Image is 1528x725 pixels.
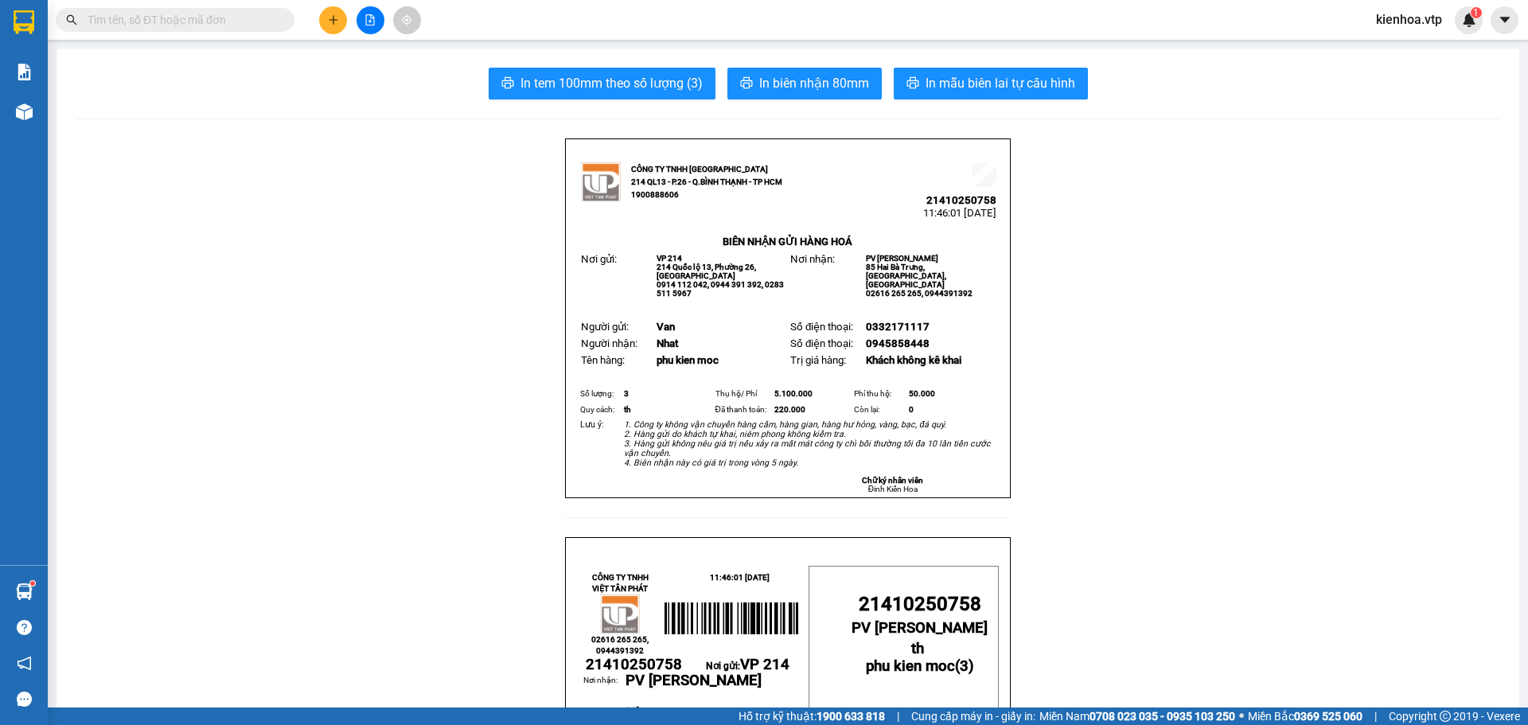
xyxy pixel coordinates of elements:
span: Nhat [626,704,657,722]
button: printerIn tem 100mm theo số lượng (3) [489,68,715,99]
input: Tìm tên, số ĐT hoặc mã đơn [88,11,275,29]
span: Trị giá hàng: [790,354,846,366]
strong: 0708 023 035 - 0935 103 250 [1089,710,1235,723]
strong: CÔNG TY TNHH VIỆT TÂN PHÁT [592,573,649,593]
span: PV [PERSON_NAME] [852,619,988,637]
span: Lưu ý: [580,419,604,430]
span: 220.000 [774,405,805,414]
span: printer [906,76,919,92]
strong: CÔNG TY TNHH [GEOGRAPHIC_DATA] 214 QL13 - P.26 - Q.BÌNH THẠNH - TP HCM 1900888606 [631,165,782,199]
span: printer [501,76,514,92]
span: 02616 265 265, 0944391392 [591,635,649,655]
span: copyright [1440,711,1451,722]
span: Số điện thoại: [790,321,853,333]
td: Còn lại: [852,402,907,418]
span: 1 [1473,7,1479,18]
span: search [66,14,77,25]
span: Nơi nhận: [790,253,835,265]
img: warehouse-icon [16,103,33,120]
span: In tem 100mm theo số lượng (3) [520,73,703,93]
span: 0914 112 042, 0944 391 392, 0283 511 5967 [657,280,784,298]
span: Cung cấp máy in - giấy in: [911,707,1035,725]
span: Số điện thoại: [790,337,853,349]
span: question-circle [17,620,32,635]
span: In biên nhận 80mm [759,73,869,93]
img: logo [581,162,621,202]
img: logo-vxr [14,10,34,34]
span: Nhat [657,337,678,349]
span: Đinh Kiến Hoa [868,485,918,493]
span: PV [PERSON_NAME] [866,254,938,263]
strong: 0369 525 060 [1294,710,1362,723]
strong: 1900 633 818 [817,710,885,723]
sup: 1 [1471,7,1482,18]
button: aim [393,6,421,34]
span: PV [PERSON_NAME] [626,672,762,689]
span: Miền Bắc [1248,707,1362,725]
td: Số lượng: [578,386,622,402]
span: 3 [960,657,969,675]
span: Tên hàng: [581,354,625,366]
span: Nơi gửi: [706,661,789,672]
td: Phí thu hộ: [852,386,907,402]
img: logo [600,594,640,634]
span: Hỗ trợ kỹ thuật: [739,707,885,725]
span: 21410250758 [926,194,996,206]
span: 0332171117 [866,321,930,333]
button: caret-down [1491,6,1518,34]
span: | [1374,707,1377,725]
span: 0 [909,405,914,414]
img: warehouse-icon [16,583,33,600]
button: printerIn biên nhận 80mm [727,68,882,99]
span: file-add [364,14,376,25]
span: message [17,692,32,707]
span: phu kien moc [866,657,955,675]
span: | [897,707,899,725]
span: In mẫu biên lai tự cấu hình [926,73,1075,93]
span: th [911,640,924,657]
span: 11:46:01 [DATE] [923,207,996,219]
td: Nơi nhận: [583,674,625,704]
sup: 1 [30,581,35,586]
button: file-add [357,6,384,34]
span: : [583,705,622,720]
em: 1. Công ty không vận chuyển hàng cấm, hàng gian, hàng hư hỏng, vàng, bạc, đá quý. 2. Hàng gửi do ... [624,419,991,468]
span: th [624,405,631,414]
td: Đã thanh toán: [713,402,773,418]
span: aim [401,14,412,25]
span: Miền Nam [1039,707,1235,725]
span: 21410250758 [859,593,981,615]
span: Nơi gửi: [581,253,617,265]
td: Thụ hộ/ Phí [713,386,773,402]
span: kienhoa.vtp [1363,10,1455,29]
span: Người nhận: [581,337,637,349]
span: 50.000 [909,389,935,398]
img: icon-new-feature [1462,13,1476,27]
span: 0945858448 [866,337,930,349]
span: 214 Quốc lộ 13, Phường 26, [GEOGRAPHIC_DATA] [657,263,756,280]
span: ⚪️ [1239,713,1244,719]
img: solution-icon [16,64,33,80]
span: VP 214 [740,656,789,673]
span: 02616 265 265, 0944391392 [866,289,973,298]
span: caret-down [1498,13,1512,27]
button: plus [319,6,347,34]
button: printerIn mẫu biên lai tự cấu hình [894,68,1088,99]
span: 85 Hai Bà Trưng, [GEOGRAPHIC_DATA], [GEOGRAPHIC_DATA] [866,263,946,289]
span: printer [740,76,753,92]
span: 5.100.000 [774,389,813,398]
span: VP 214 [657,254,682,263]
span: 11:46:01 [DATE] [710,573,770,582]
span: Khách không kê khai [866,354,961,366]
span: notification [17,656,32,671]
span: Van [657,321,675,333]
strong: BIÊN NHẬN GỬI HÀNG HOÁ [723,236,852,248]
td: Quy cách: [578,402,622,418]
span: plus [328,14,339,25]
span: Người gửi: [581,321,629,333]
strong: ( ) [866,640,974,675]
span: 3 [624,389,629,398]
strong: Chữ ký nhân viên [862,476,923,485]
span: phu kien moc [657,354,719,366]
span: 21410250758 [586,656,682,673]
